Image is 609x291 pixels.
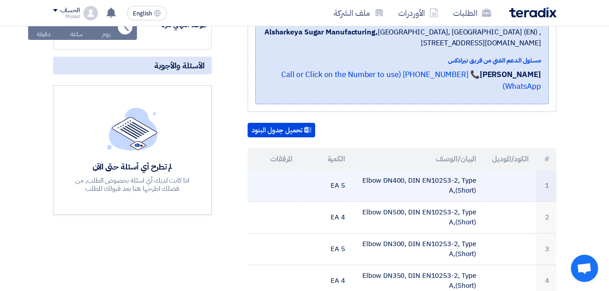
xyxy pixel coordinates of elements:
a: 📞 [PHONE_NUMBER] (Call or Click on the Number to use WhatsApp) [281,69,541,92]
th: الكود/الموديل [483,148,536,170]
td: Elbow DN400, DIN EN10253-2, Type A,(Short) [352,170,483,202]
th: البيان/الوصف [352,148,483,170]
span: English [133,10,152,17]
button: English [127,6,167,20]
td: 5 EA [300,170,352,202]
div: اذا كانت لديك أي اسئلة بخصوص الطلب, من فضلك اطرحها هنا بعد قبولك للطلب [66,176,199,193]
th: المرفقات [248,148,300,170]
a: الأوردرات [391,2,446,24]
td: 1 [536,170,556,202]
div: 11 [69,15,84,28]
td: 2 [536,201,556,233]
div: 20 [36,15,52,28]
span: [GEOGRAPHIC_DATA], [GEOGRAPHIC_DATA] (EN) ,[STREET_ADDRESS][DOMAIN_NAME] [263,27,541,48]
div: يوم [102,29,111,39]
div: Mosad [53,14,80,19]
button: تحميل جدول البنود [248,123,315,137]
th: الكمية [300,148,352,170]
td: Elbow DN500, DIN EN10253-2, Type A,(Short) [352,201,483,233]
div: الحساب [60,7,80,15]
div: مسئول الدعم الفني من فريق تيرادكس [263,56,541,65]
strong: [PERSON_NAME] [480,69,541,80]
a: الطلبات [446,2,498,24]
td: 4 EA [300,201,352,233]
div: Open chat [571,255,598,282]
div: دقيقة [37,29,51,39]
th: # [536,148,556,170]
span: الأسئلة والأجوبة [154,60,205,71]
div: 6 [102,15,110,28]
b: Alsharkeya Sugar Manufacturing, [264,27,378,38]
div: لم تطرح أي أسئلة حتى الآن [66,161,199,172]
img: Teradix logo [509,7,556,18]
td: 3 [536,233,556,265]
img: profile_test.png [83,6,98,20]
td: 5 EA [300,233,352,265]
div: ساعة [70,29,83,39]
img: empty_state_list.svg [107,107,158,150]
a: ملف الشركة [326,2,391,24]
td: Elbow DN300, DIN EN10253-2, Type A,(Short) [352,233,483,265]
